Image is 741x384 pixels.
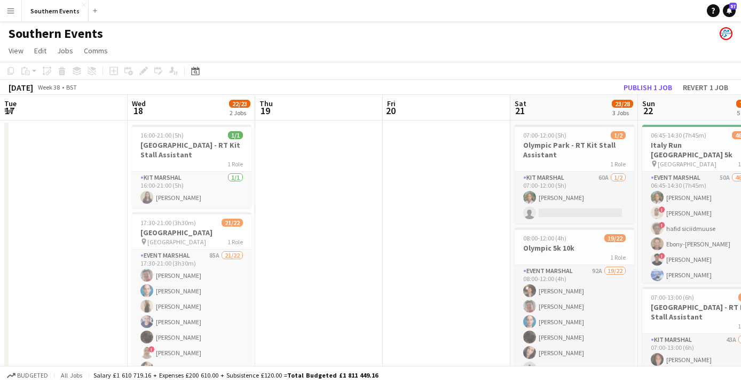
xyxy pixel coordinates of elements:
h3: Olympic 5k 10k [515,243,634,253]
span: 08:00-12:00 (4h) [523,234,566,242]
div: 3 Jobs [612,109,633,117]
span: 07:00-13:00 (6h) [651,293,694,301]
h3: [GEOGRAPHIC_DATA] [132,228,251,237]
span: 23/28 [612,100,633,108]
span: ! [659,206,665,213]
a: Jobs [53,44,77,58]
app-job-card: 17:30-21:00 (3h30m)21/22[GEOGRAPHIC_DATA] [GEOGRAPHIC_DATA]1 RoleEvent Marshal85A21/2217:30-21:00... [132,212,251,370]
button: Publish 1 job [619,81,676,94]
span: 22/23 [229,100,250,108]
a: 57 [723,4,736,17]
span: 1/2 [611,131,626,139]
span: ! [148,346,155,353]
span: All jobs [59,371,84,379]
a: Comms [80,44,112,58]
h1: Southern Events [9,26,103,42]
div: Salary £1 610 719.16 + Expenses £200 610.00 + Subsistence £120.00 = [93,371,378,379]
span: Week 38 [35,83,62,91]
a: Edit [30,44,51,58]
h3: [GEOGRAPHIC_DATA] - RT Kit Stall Assistant [132,140,251,159]
span: View [9,46,23,55]
span: 1 Role [610,253,626,261]
span: 1/1 [228,131,243,139]
span: 57 [729,3,737,10]
span: 16:00-21:00 (5h) [140,131,184,139]
app-job-card: 16:00-21:00 (5h)1/1[GEOGRAPHIC_DATA] - RT Kit Stall Assistant1 RoleKit Marshal1/116:00-21:00 (5h)... [132,125,251,208]
span: Budgeted [17,372,48,379]
span: Thu [259,99,273,108]
app-user-avatar: RunThrough Events [720,27,732,40]
span: [GEOGRAPHIC_DATA] [658,160,716,168]
button: Southern Events [22,1,89,21]
span: ! [659,253,665,259]
div: BST [66,83,77,91]
span: 1 Role [227,160,243,168]
span: 07:00-12:00 (5h) [523,131,566,139]
a: View [4,44,28,58]
span: Wed [132,99,146,108]
span: 06:45-14:30 (7h45m) [651,131,706,139]
span: Sun [642,99,655,108]
span: 22 [641,105,655,117]
span: 20 [385,105,396,117]
span: Edit [34,46,46,55]
span: ! [659,222,665,228]
span: Total Budgeted £1 811 449.16 [287,371,378,379]
div: 2 Jobs [230,109,250,117]
span: Fri [387,99,396,108]
div: [DATE] [9,82,33,93]
h3: Olympic Park - RT Kit Stall Assistant [515,140,634,159]
span: [GEOGRAPHIC_DATA] [147,238,206,246]
span: Comms [84,46,108,55]
button: Revert 1 job [679,81,732,94]
app-job-card: 07:00-12:00 (5h)1/2Olympic Park - RT Kit Stall Assistant1 RoleKit Marshal60A1/207:00-12:00 (5h)[P... [515,125,634,223]
span: 21 [513,105,526,117]
span: 19 [258,105,273,117]
button: Budgeted [5,370,50,381]
span: Tue [4,99,17,108]
span: 1 Role [227,238,243,246]
span: 19/22 [604,234,626,242]
app-card-role: Kit Marshal1/116:00-21:00 (5h)[PERSON_NAME] [132,172,251,208]
span: 21/22 [222,219,243,227]
span: 18 [130,105,146,117]
app-card-role: Kit Marshal60A1/207:00-12:00 (5h)[PERSON_NAME] [515,172,634,223]
span: 17 [3,105,17,117]
span: 17:30-21:00 (3h30m) [140,219,196,227]
span: 1 Role [610,160,626,168]
span: Sat [515,99,526,108]
span: Jobs [57,46,73,55]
